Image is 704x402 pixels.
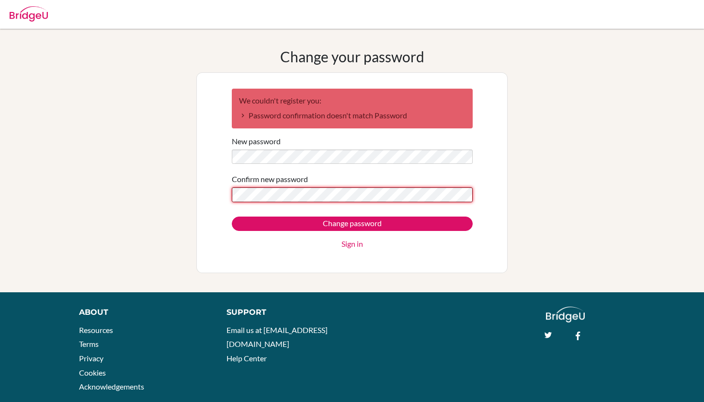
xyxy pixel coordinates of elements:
[239,96,466,105] h2: We couldn't register you:
[79,368,106,377] a: Cookies
[341,238,363,250] a: Sign in
[227,307,342,318] div: Support
[79,307,205,318] div: About
[232,173,308,185] label: Confirm new password
[227,325,328,349] a: Email us at [EMAIL_ADDRESS][DOMAIN_NAME]
[232,136,281,147] label: New password
[10,6,48,22] img: Bridge-U
[79,354,103,363] a: Privacy
[280,48,424,65] h1: Change your password
[546,307,585,322] img: logo_white@2x-f4f0deed5e89b7ecb1c2cc34c3e3d731f90f0f143d5ea2071677605dd97b5244.png
[79,382,144,391] a: Acknowledgements
[227,354,267,363] a: Help Center
[79,325,113,334] a: Resources
[239,110,466,121] li: Password confirmation doesn't match Password
[79,339,99,348] a: Terms
[232,217,473,231] input: Change password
